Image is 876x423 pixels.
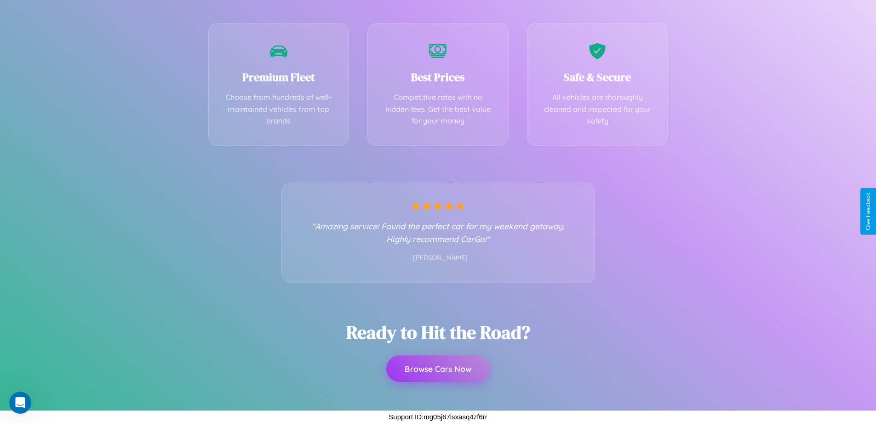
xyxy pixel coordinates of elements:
[223,92,335,127] p: Choose from hundreds of well-maintained vehicles from top brands
[9,392,31,414] iframe: Intercom live chat
[389,411,487,423] p: Support ID: mg05j67isxasq4zf6rr
[541,92,654,127] p: All vehicles are thoroughly cleaned and inspected for your safety
[541,70,654,85] h3: Safe & Secure
[300,252,576,264] p: - [PERSON_NAME]
[386,355,490,382] button: Browse Cars Now
[382,70,494,85] h3: Best Prices
[300,220,576,245] p: "Amazing service! Found the perfect car for my weekend getaway. Highly recommend CarGo!"
[223,70,335,85] h3: Premium Fleet
[865,193,871,230] div: Give Feedback
[346,320,530,345] h2: Ready to Hit the Road?
[382,92,494,127] p: Competitive rates with no hidden fees. Get the best value for your money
